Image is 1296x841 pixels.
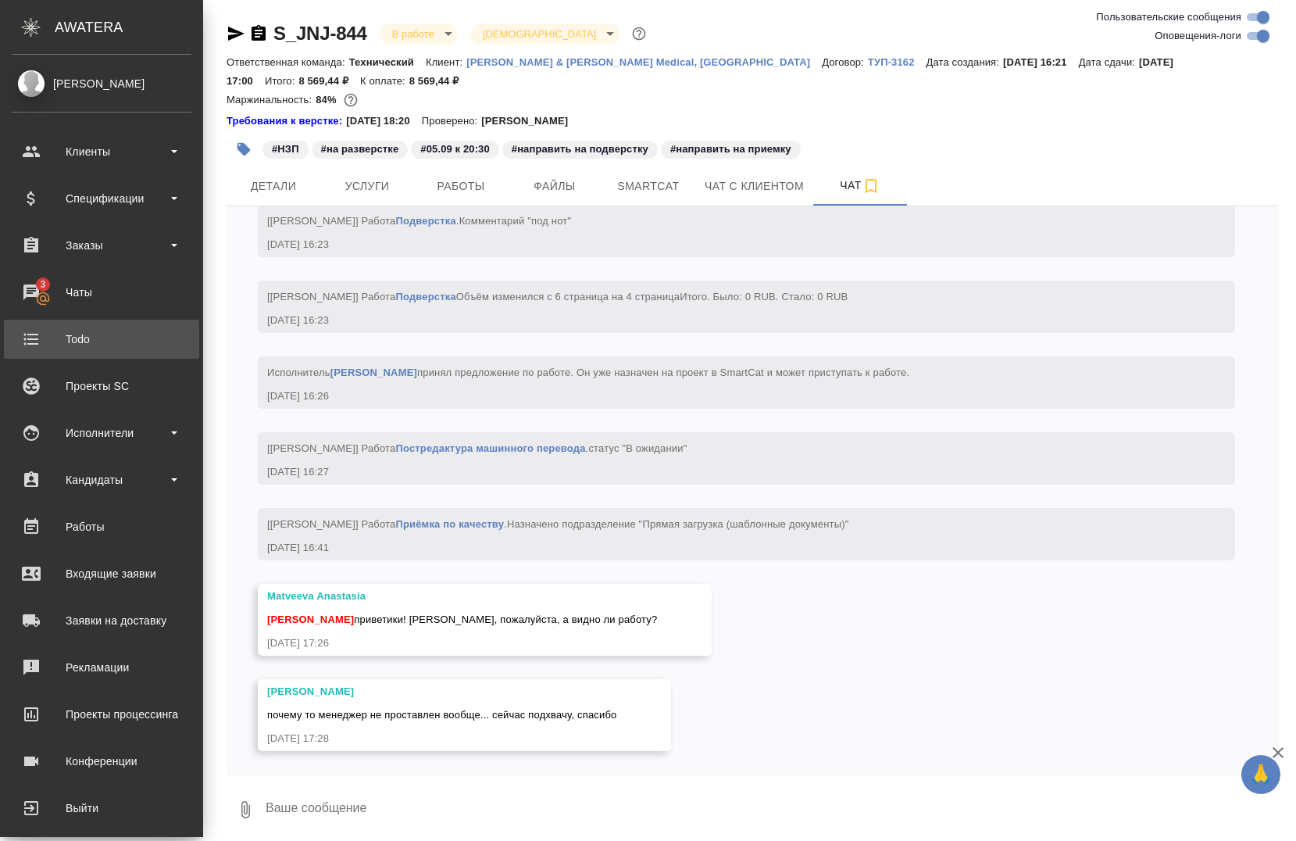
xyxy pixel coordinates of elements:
div: [DATE] 17:28 [267,731,616,746]
button: Доп статусы указывают на важность/срочность заказа [629,23,649,44]
span: 🙏 [1248,758,1274,791]
div: Входящие заявки [12,562,191,585]
a: Проекты SC [4,367,199,406]
span: [[PERSON_NAME]] Работа . [267,215,571,227]
p: Итого: [265,75,298,87]
button: 🙏 [1241,755,1280,794]
span: Файлы [517,177,592,196]
div: Чаты [12,281,191,304]
div: В работе [380,23,458,45]
a: Подверстка [395,291,455,302]
span: приветики! [PERSON_NAME], пожалуйста, а видно ли работу? [267,614,657,625]
span: Назначено подразделение "Прямая загрузка (шаблонные документы)" [507,518,849,530]
div: [DATE] 16:27 [267,464,1180,480]
div: Проекты SC [12,374,191,398]
span: Работы [423,177,498,196]
button: 1150.76 RUB; [341,90,361,110]
p: Ответственная команда: [227,56,349,68]
span: Пользовательские сообщения [1096,9,1241,25]
a: Выйти [4,789,199,828]
div: [PERSON_NAME] [267,684,616,700]
span: Чат с клиентом [705,177,804,196]
a: Рекламации [4,648,199,687]
button: Скопировать ссылку для ЯМессенджера [227,24,245,43]
a: Постредактура машинного перевода [395,442,585,454]
p: #на разверстке [321,141,399,157]
p: [PERSON_NAME] & [PERSON_NAME] Medical, [GEOGRAPHIC_DATA] [466,56,822,68]
span: [PERSON_NAME] [267,614,354,625]
a: Входящие заявки [4,554,199,593]
a: Заявки на доставку [4,601,199,640]
div: Кандидаты [12,468,191,492]
span: статус "В ожидании" [588,442,687,454]
a: Приёмка по качеству [395,518,504,530]
span: Комментарий "под нот" [459,215,572,227]
button: [DEMOGRAPHIC_DATA] [478,27,601,41]
span: 3 [30,277,55,292]
a: S_JNJ-844 [273,23,367,44]
span: Чат [823,176,898,195]
div: AWATERA [55,12,203,43]
span: [[PERSON_NAME]] Работа . [267,518,848,530]
div: Нажми, чтобы открыть папку с инструкцией [227,113,346,129]
span: Исполнитель принял предложение по работе . Он уже назначен на проект в SmartCat и может приступат... [267,367,909,378]
span: Итого. Было: 0 RUB. Стало: 0 RUB [680,291,848,302]
p: 8 569,44 ₽ [409,75,471,87]
div: [DATE] 16:23 [267,313,1180,328]
a: Работы [4,507,199,546]
p: Маржинальность: [227,94,316,106]
div: Проекты процессинга [12,703,191,726]
span: Детали [236,177,311,196]
div: [DATE] 16:23 [267,237,1180,252]
p: [DATE] 18:20 [346,113,422,129]
a: [PERSON_NAME] & [PERSON_NAME] Medical, [GEOGRAPHIC_DATA] [466,55,822,68]
div: [DATE] 16:41 [267,540,1180,556]
div: Заказы [12,234,191,257]
span: направить на подверстку [501,141,659,155]
span: 05.09 к 20:30 [409,141,500,155]
div: Конференции [12,750,191,773]
div: Спецификации [12,187,191,210]
div: Выйти [12,796,191,820]
div: Работы [12,515,191,539]
a: [PERSON_NAME] [330,367,417,378]
p: 8 569,44 ₽ [298,75,360,87]
div: В работе [470,23,619,45]
div: Рекламации [12,656,191,679]
button: В работе [387,27,439,41]
a: 3Чаты [4,273,199,312]
a: Подверстка [395,215,455,227]
p: [DATE] 16:21 [1003,56,1079,68]
p: #направить на подверстку [512,141,648,157]
p: #направить на приемку [670,141,791,157]
div: Заявки на доставку [12,609,191,632]
div: Todo [12,327,191,351]
p: Технический [349,56,426,68]
p: Клиент: [426,56,466,68]
span: Smartcat [611,177,686,196]
span: Услуги [330,177,405,196]
span: [[PERSON_NAME]] Работа . [267,442,687,454]
p: К оплате: [360,75,409,87]
a: Требования к верстке: [227,113,346,129]
a: ТУП-3162 [868,55,926,68]
a: Проекты процессинга [4,695,199,734]
p: Дата сдачи: [1079,56,1139,68]
div: Клиенты [12,140,191,163]
span: почему то менеджер не проставлен вообще... сейчас подхвачу, спасибо [267,709,616,721]
span: [[PERSON_NAME]] Работа Объём изменился с 6 страница на 4 страница [267,291,848,302]
span: Оповещения-логи [1155,28,1241,44]
div: Исполнители [12,421,191,445]
p: Договор: [822,56,868,68]
p: Дата создания: [926,56,1003,68]
p: ТУП-3162 [868,56,926,68]
button: Добавить тэг [227,132,261,166]
a: Todo [4,320,199,359]
div: [PERSON_NAME] [12,75,191,92]
a: Конференции [4,742,199,781]
p: [PERSON_NAME] [481,113,580,129]
p: Проверено: [422,113,482,129]
div: Matveeva Anastasia [267,589,657,604]
div: [DATE] 17:26 [267,635,657,651]
button: Скопировать ссылку [249,24,268,43]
